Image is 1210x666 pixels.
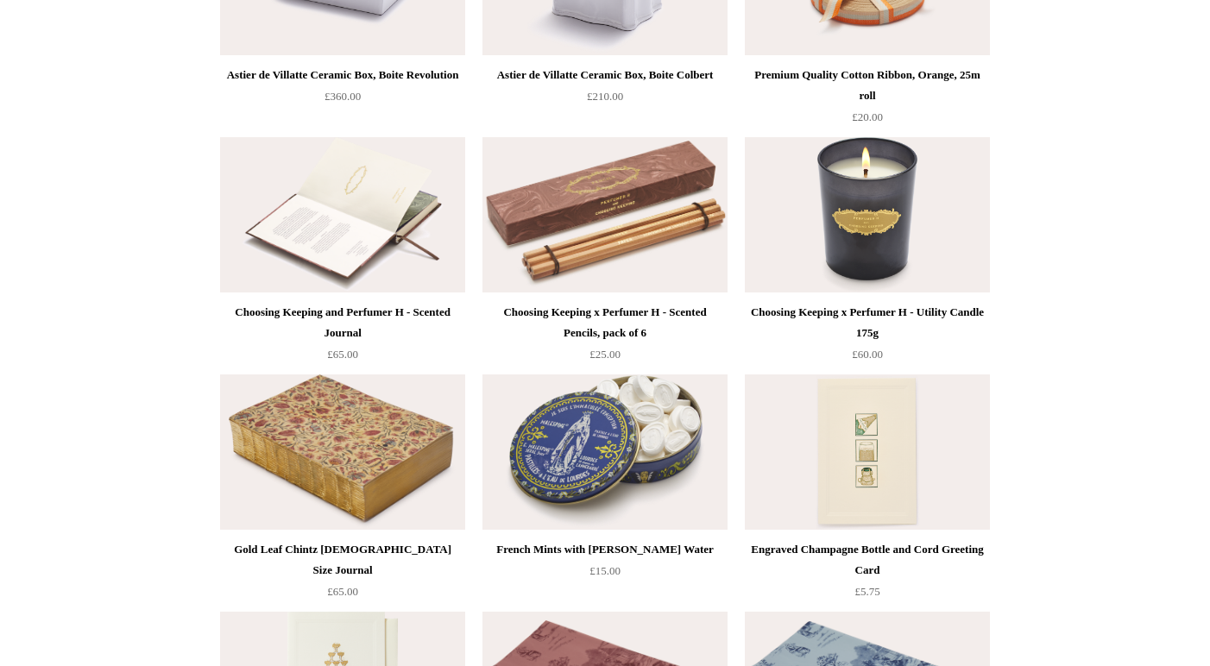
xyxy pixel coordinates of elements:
a: Choosing Keeping and Perfumer H - Scented Journal Choosing Keeping and Perfumer H - Scented Journal [220,137,465,292]
span: £20.00 [852,110,883,123]
span: £210.00 [587,90,623,103]
img: Choosing Keeping x Perfumer H - Scented Pencils, pack of 6 [482,137,728,292]
img: French Mints with Lourdes Water [482,374,728,530]
div: Engraved Champagne Bottle and Cord Greeting Card [749,539,986,581]
a: Choosing Keeping x Perfumer H - Utility Candle 175g Choosing Keeping x Perfumer H - Utility Candl... [745,137,990,292]
img: Engraved Champagne Bottle and Cord Greeting Card [745,374,990,530]
a: Choosing Keeping x Perfumer H - Scented Pencils, pack of 6 Choosing Keeping x Perfumer H - Scente... [482,137,728,292]
div: Astier de Villatte Ceramic Box, Boite Colbert [487,65,723,85]
a: Choosing Keeping and Perfumer H - Scented Journal £65.00 [220,302,465,373]
div: Choosing Keeping and Perfumer H - Scented Journal [224,302,461,343]
span: £65.00 [327,585,358,598]
div: Premium Quality Cotton Ribbon, Orange, 25m roll [749,65,986,106]
div: French Mints with [PERSON_NAME] Water [487,539,723,560]
span: £15.00 [589,564,621,577]
img: Choosing Keeping and Perfumer H - Scented Journal [220,137,465,292]
div: Gold Leaf Chintz [DEMOGRAPHIC_DATA] Size Journal [224,539,461,581]
span: £360.00 [325,90,361,103]
img: Gold Leaf Chintz Bible Size Journal [220,374,465,530]
a: Astier de Villatte Ceramic Box, Boite Revolution £360.00 [220,65,465,135]
div: Choosing Keeping x Perfumer H - Scented Pencils, pack of 6 [487,302,723,343]
div: Choosing Keeping x Perfumer H - Utility Candle 175g [749,302,986,343]
span: £60.00 [852,348,883,361]
a: Choosing Keeping x Perfumer H - Scented Pencils, pack of 6 £25.00 [482,302,728,373]
a: Engraved Champagne Bottle and Cord Greeting Card £5.75 [745,539,990,610]
a: French Mints with Lourdes Water French Mints with Lourdes Water [482,374,728,530]
a: Gold Leaf Chintz Bible Size Journal Gold Leaf Chintz Bible Size Journal [220,374,465,530]
a: Astier de Villatte Ceramic Box, Boite Colbert £210.00 [482,65,728,135]
img: Choosing Keeping x Perfumer H - Utility Candle 175g [745,137,990,292]
span: £5.75 [854,585,879,598]
span: £65.00 [327,348,358,361]
a: Engraved Champagne Bottle and Cord Greeting Card Engraved Champagne Bottle and Cord Greeting Card [745,374,990,530]
a: French Mints with [PERSON_NAME] Water £15.00 [482,539,728,610]
a: Gold Leaf Chintz [DEMOGRAPHIC_DATA] Size Journal £65.00 [220,539,465,610]
a: Choosing Keeping x Perfumer H - Utility Candle 175g £60.00 [745,302,990,373]
a: Premium Quality Cotton Ribbon, Orange, 25m roll £20.00 [745,65,990,135]
div: Astier de Villatte Ceramic Box, Boite Revolution [224,65,461,85]
span: £25.00 [589,348,621,361]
